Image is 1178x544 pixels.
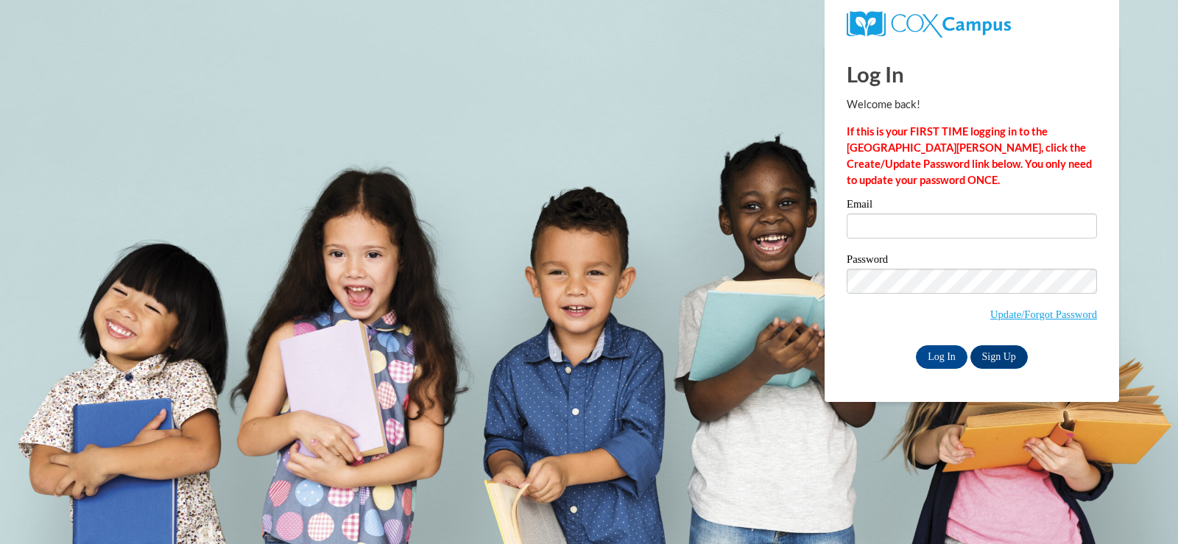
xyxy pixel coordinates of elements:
[847,59,1097,89] h1: Log In
[847,254,1097,269] label: Password
[916,345,967,369] input: Log In
[847,199,1097,213] label: Email
[847,125,1092,186] strong: If this is your FIRST TIME logging in to the [GEOGRAPHIC_DATA][PERSON_NAME], click the Create/Upd...
[990,308,1097,320] a: Update/Forgot Password
[970,345,1028,369] a: Sign Up
[847,11,1011,38] img: COX Campus
[847,96,1097,113] p: Welcome back!
[847,17,1011,29] a: COX Campus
